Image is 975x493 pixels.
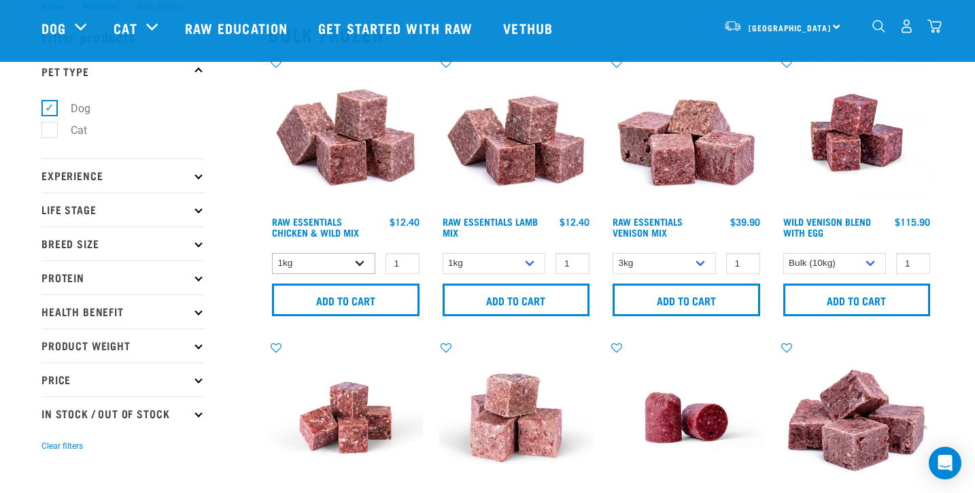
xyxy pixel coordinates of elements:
[439,56,594,210] img: ?1041 RE Lamb Mix 01
[927,19,942,33] img: home-icon@2x.png
[609,56,764,210] img: 1113 RE Venison Mix 01
[443,284,590,316] input: Add to cart
[872,20,885,33] img: home-icon-1@2x.png
[730,216,760,227] div: $39.90
[49,100,96,117] label: Dog
[900,19,914,33] img: user.png
[41,396,205,430] p: In Stock / Out Of Stock
[723,20,742,32] img: van-moving.png
[41,260,205,294] p: Protein
[272,284,420,316] input: Add to cart
[896,253,930,274] input: 1
[386,253,420,274] input: 1
[613,219,683,235] a: Raw Essentials Venison Mix
[783,219,871,235] a: Wild Venison Blend with Egg
[171,1,305,55] a: Raw Education
[305,1,490,55] a: Get started with Raw
[490,1,570,55] a: Vethub
[783,284,931,316] input: Add to cart
[41,440,83,452] button: Clear filters
[560,216,589,227] div: $12.40
[895,216,930,227] div: $115.90
[49,122,92,139] label: Cat
[443,219,538,235] a: Raw Essentials Lamb Mix
[780,56,934,210] img: Venison Egg 1616
[272,219,359,235] a: Raw Essentials Chicken & Wild Mix
[555,253,589,274] input: 1
[41,192,205,226] p: Life Stage
[41,158,205,192] p: Experience
[41,362,205,396] p: Price
[749,25,831,30] span: [GEOGRAPHIC_DATA]
[114,18,137,38] a: Cat
[41,226,205,260] p: Breed Size
[41,294,205,328] p: Health Benefit
[613,284,760,316] input: Add to cart
[390,216,420,227] div: $12.40
[41,18,66,38] a: Dog
[269,56,423,210] img: Pile Of Cubed Chicken Wild Meat Mix
[41,54,205,88] p: Pet Type
[41,328,205,362] p: Product Weight
[929,447,961,479] div: Open Intercom Messenger
[726,253,760,274] input: 1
